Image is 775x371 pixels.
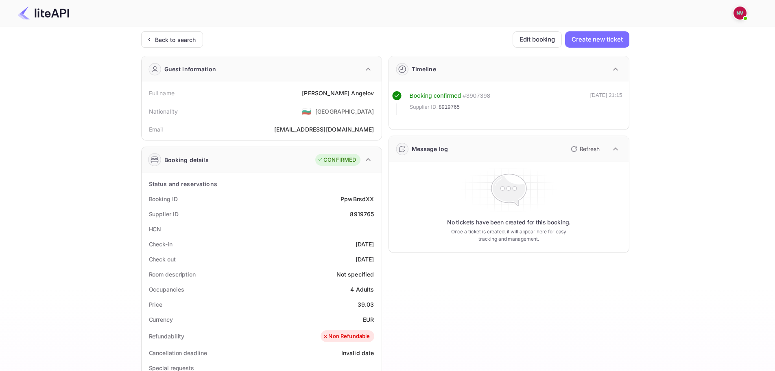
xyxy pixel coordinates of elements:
div: Occupancies [149,285,184,294]
div: HCN [149,225,162,233]
div: Currency [149,315,173,324]
div: Refundability [149,332,185,340]
div: Cancellation deadline [149,349,207,357]
div: [GEOGRAPHIC_DATA] [315,107,374,116]
div: Room description [149,270,196,279]
div: Back to search [155,35,196,44]
div: 39.03 [358,300,374,309]
p: Once a ticket is created, it will appear here for easy tracking and management. [445,228,573,243]
div: EUR [363,315,374,324]
img: Nicholas Valbusa [734,7,747,20]
div: [DATE] [356,255,374,263]
p: No tickets have been created for this booking. [447,218,571,226]
div: # 3907398 [463,91,490,101]
div: Check-in [149,240,172,248]
div: Guest information [164,65,216,73]
div: Booking details [164,156,209,164]
button: Create new ticket [565,31,629,48]
div: [PERSON_NAME] Angelov [302,89,374,97]
div: Email [149,125,163,134]
div: Nationality [149,107,178,116]
button: Refresh [566,143,603,156]
div: Booking confirmed [410,91,461,101]
div: 4 Adults [350,285,374,294]
div: Price [149,300,163,309]
div: [EMAIL_ADDRESS][DOMAIN_NAME] [274,125,374,134]
div: Timeline [412,65,436,73]
div: Not specified [336,270,374,279]
img: LiteAPI Logo [18,7,69,20]
div: Booking ID [149,195,178,203]
p: Refresh [580,145,600,153]
div: PpwBrsdXX [341,195,374,203]
button: Edit booking [513,31,562,48]
div: Status and reservations [149,180,217,188]
span: 8919765 [439,103,460,111]
div: Full name [149,89,175,97]
div: CONFIRMED [317,156,356,164]
div: Message log [412,145,448,153]
div: Non Refundable [323,332,370,340]
div: Supplier ID [149,210,179,218]
div: Invalid date [341,349,374,357]
div: Check out [149,255,176,263]
span: United States [302,104,311,119]
div: [DATE] [356,240,374,248]
span: Supplier ID: [410,103,438,111]
div: [DATE] 21:15 [590,91,622,115]
div: 8919765 [350,210,374,218]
